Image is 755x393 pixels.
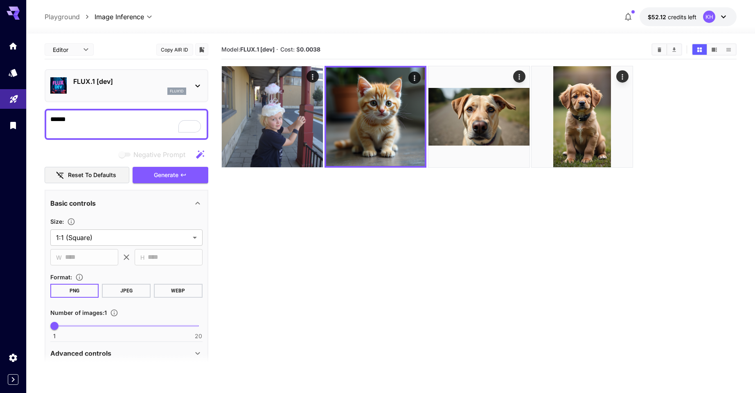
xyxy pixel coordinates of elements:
span: Image Inference [95,12,144,22]
span: Size : [50,218,64,225]
button: Show media in list view [721,44,736,55]
div: $52.12258 [648,13,696,21]
b: 0.0038 [300,46,320,53]
a: Playground [45,12,80,22]
div: Home [8,41,18,51]
button: Show media in grid view [692,44,707,55]
p: FLUX.1 [dev] [73,76,186,86]
span: $52.12 [648,13,668,20]
span: Number of images : 1 [50,309,107,316]
div: Show media in grid viewShow media in video viewShow media in list view [692,43,737,56]
span: Format : [50,274,72,281]
button: Specify how many images to generate in a single request. Each image generation will be charged se... [107,309,122,317]
span: 1 [53,332,56,340]
img: oxAAAAAElFTkSuQmCC [326,67,425,166]
div: Actions [617,70,629,83]
div: Actions [513,70,525,83]
button: JPEG [102,284,151,298]
button: Reset to defaults [45,167,130,184]
button: WEBP [154,284,203,298]
p: Advanced controls [50,348,111,358]
div: Advanced controls [50,344,203,363]
span: 1:1 (Square) [56,233,189,243]
button: $52.12258KH [640,7,737,26]
button: Copy AIR ID [156,44,193,56]
span: Negative prompts are not compatible with the selected model. [117,149,192,159]
p: flux1d [170,88,184,94]
span: Cost: $ [280,46,320,53]
button: Choose the file format for the output image. [72,273,87,281]
span: Editor [53,45,78,54]
p: · [276,45,278,54]
img: 2Q== [428,66,530,167]
button: Add to library [198,45,205,54]
textarea: To enrich screen reader interactions, please activate Accessibility in Grammarly extension settings [50,115,203,134]
button: PNG [50,284,99,298]
div: Clear AllDownload All [651,43,682,56]
button: Generate [133,167,208,184]
span: Negative Prompt [133,150,185,159]
div: Playground [9,92,19,103]
span: Model: [221,46,275,53]
button: Show media in video view [707,44,721,55]
p: Basic controls [50,198,96,208]
div: FLUX.1 [dev]flux1d [50,73,203,98]
span: Generate [154,170,178,180]
div: Settings [8,353,18,363]
span: 20 [195,332,202,340]
button: Download All [667,44,681,55]
div: Library [8,120,18,130]
button: Clear All [652,44,667,55]
img: 2Q== [532,66,633,167]
div: KH [703,11,715,23]
div: Basic controls [50,193,203,213]
nav: breadcrumb [45,12,95,22]
div: Models [8,67,18,78]
button: Expand sidebar [8,374,18,385]
div: Actions [307,70,319,83]
b: FLUX.1 [dev] [240,46,275,53]
span: W [56,253,62,262]
span: credits left [668,13,696,20]
button: Adjust the dimensions of the generated image by specifying its width and height in pixels, or sel... [64,218,79,226]
div: Actions [409,72,421,84]
span: H [140,253,144,262]
img: B4pSYERUyGTfAAAAAElFTkSuQmCC [222,66,323,167]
